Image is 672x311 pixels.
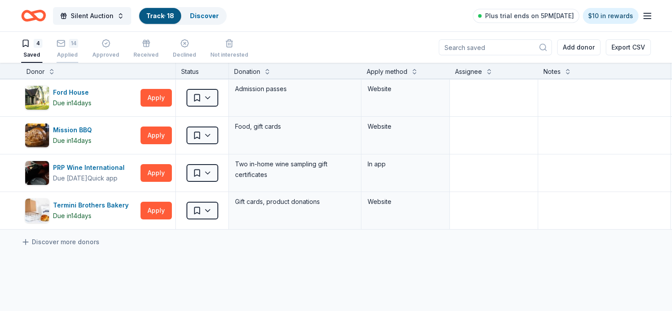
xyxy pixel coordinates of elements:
[368,121,443,132] div: Website
[21,5,46,26] a: Home
[473,9,579,23] a: Plus trial ends on 5PM[DATE]
[140,164,172,182] button: Apply
[176,63,229,79] div: Status
[146,12,174,19] a: Track· 18
[53,211,91,221] div: Due in 14 days
[92,35,119,63] button: Approved
[25,86,49,110] img: Image for Ford House
[485,11,574,21] span: Plus trial ends on 5PM[DATE]
[367,66,407,77] div: Apply method
[368,159,443,169] div: In app
[133,35,159,63] button: Received
[21,51,42,58] div: Saved
[140,89,172,107] button: Apply
[439,39,552,55] input: Search saved
[25,199,49,223] img: Image for Termini Brothers Bakery
[21,35,42,63] button: 4Saved
[234,196,356,208] div: Gift cards, product donations
[92,51,119,58] div: Approved
[53,87,92,98] div: Ford House
[25,161,137,185] button: Image for PRP Wine InternationalPRP Wine InternationalDue [DATE]Quick app
[53,135,91,146] div: Due in 14 days
[57,35,78,63] button: 14Applied
[557,39,600,55] button: Add donor
[71,11,114,21] span: Silent Auction
[53,7,131,25] button: Silent Auction
[53,125,95,135] div: Mission BBQ
[583,8,638,24] a: $10 in rewards
[368,84,443,94] div: Website
[21,237,99,247] a: Discover more donors
[53,98,91,108] div: Due in 14 days
[368,196,443,207] div: Website
[234,83,356,95] div: Admission passes
[234,158,356,181] div: Two in-home wine sampling gift certificates
[34,39,42,48] div: 4
[25,198,137,223] button: Image for Termini Brothers BakeryTermini Brothers BakeryDue in14days
[25,85,137,110] button: Image for Ford HouseFord HouseDue in14days
[173,51,196,58] div: Declined
[210,51,248,58] div: Not interested
[173,35,196,63] button: Declined
[138,7,227,25] button: Track· 18Discover
[606,39,651,55] button: Export CSV
[53,173,87,184] div: Due [DATE]
[140,202,172,219] button: Apply
[210,35,248,63] button: Not interested
[133,51,159,58] div: Received
[27,66,45,77] div: Donor
[87,174,118,183] div: Quick app
[53,200,132,211] div: Termini Brothers Bakery
[234,66,260,77] div: Donation
[190,12,219,19] a: Discover
[140,127,172,144] button: Apply
[25,161,49,185] img: Image for PRP Wine International
[455,66,482,77] div: Assignee
[25,123,137,148] button: Image for Mission BBQMission BBQDue in14days
[53,162,128,173] div: PRP Wine International
[57,51,78,58] div: Applied
[234,120,356,133] div: Food, gift cards
[69,39,78,48] div: 14
[25,123,49,147] img: Image for Mission BBQ
[543,66,561,77] div: Notes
